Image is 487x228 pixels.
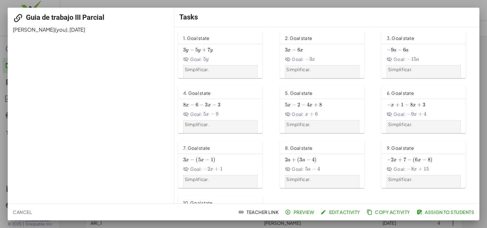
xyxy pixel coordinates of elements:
span: − [386,156,391,163]
a: 5. Goal stateGoal:Simplificar. [280,86,374,133]
span: + [314,102,318,108]
span: 6 [415,156,418,163]
span: + [215,166,219,172]
span: x [288,103,291,108]
span: 2 [285,156,288,163]
span: 7. Goal state [183,145,210,151]
div: Tasks [174,8,479,27]
span: a [394,48,396,53]
span: x [413,103,416,108]
button: Assign to Students [415,206,477,218]
a: 9. Goal stateGoal:Simplificar. [381,141,475,188]
button: Teacher Link [237,206,281,218]
span: [PERSON_NAME] [13,26,55,33]
span: 8 [183,102,186,108]
p: Simplificar. [286,66,358,73]
span: Teacher Link [239,209,279,215]
span: + [418,111,422,117]
span: 6 [315,111,317,117]
span: 4 [307,102,309,108]
span: − [422,156,426,163]
span: a [406,48,409,53]
span: x [305,112,308,117]
span: Goal: [183,111,202,118]
span: 3 [183,47,186,53]
span: (you) [55,26,67,33]
span: 3. Goal state [386,35,414,41]
p: Simplificar. [388,176,459,183]
span: − [203,166,207,172]
span: 5 [203,111,206,117]
span: 5 [195,47,198,53]
p: Simplificar. [185,66,256,73]
span: 5 [203,56,206,62]
span: x [414,112,417,117]
i: Goal State is hidden. [386,111,392,117]
button: Edit Activity [319,206,363,218]
span: 10. Goal state [183,200,213,206]
span: − [205,156,209,163]
span: 4. Goal state [183,90,211,96]
a: 8. Goal stateGoal:Simplificar. [280,141,374,188]
span: 3 [183,156,186,163]
span: 15 [411,56,416,62]
span: Goal: [386,111,405,118]
span: − [312,166,316,172]
span: x [201,157,204,163]
span: + [309,111,313,117]
span: 4 [424,111,426,117]
p: Simplificar. [286,121,358,128]
span: 6 [196,102,198,108]
i: Goal State is hidden. [285,57,291,62]
span: 8 [411,166,413,172]
span: − [407,111,411,117]
span: − [301,102,305,108]
span: + [398,156,402,163]
a: 1. Goal stateGoal:Simplificar. [178,31,272,78]
span: − [210,111,215,117]
span: Guia de trabajo III Parcial [26,13,104,21]
span: 2. Goal state [285,35,312,41]
span: Goal: [285,56,304,63]
span: − [190,102,194,108]
a: 3. Goal stateGoal:Simplificar. [381,31,475,78]
p: Simplificar. [388,121,459,128]
span: Goal: [183,56,202,63]
span: 6 [297,47,300,53]
span: a [302,157,305,163]
span: − [386,102,391,108]
span: Assign to Students [418,209,474,215]
span: 7 [207,47,210,53]
span: x [394,157,397,163]
span: y [198,48,200,53]
span: + [418,166,422,172]
span: − [386,47,391,53]
span: − [405,102,409,108]
span: − [398,47,402,53]
span: x [186,103,189,108]
span: − [190,47,194,53]
span: 1 [220,166,223,172]
p: Simplificar. [388,66,459,73]
span: 3 [299,156,302,163]
span: Goal: [285,111,304,118]
span: Cancel [13,209,32,215]
p: Simplificar. [185,121,256,128]
span: − [407,166,411,172]
a: 6. Goal stateGoal:Simplificar. [381,86,475,133]
span: 8 [319,102,322,108]
i: Goal State is hidden. [183,111,189,117]
span: y [210,48,213,53]
span: 5 [305,166,307,172]
span: x [208,103,211,108]
span: , [DATE] [67,26,85,33]
i: Goal State is hidden. [285,111,291,117]
span: 1 [401,102,403,108]
span: x [206,112,209,117]
span: 8 [427,156,430,163]
span: x [414,167,417,172]
span: x [418,157,421,163]
span: + [202,47,206,53]
span: 5 [285,102,288,108]
span: ( [413,156,415,163]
